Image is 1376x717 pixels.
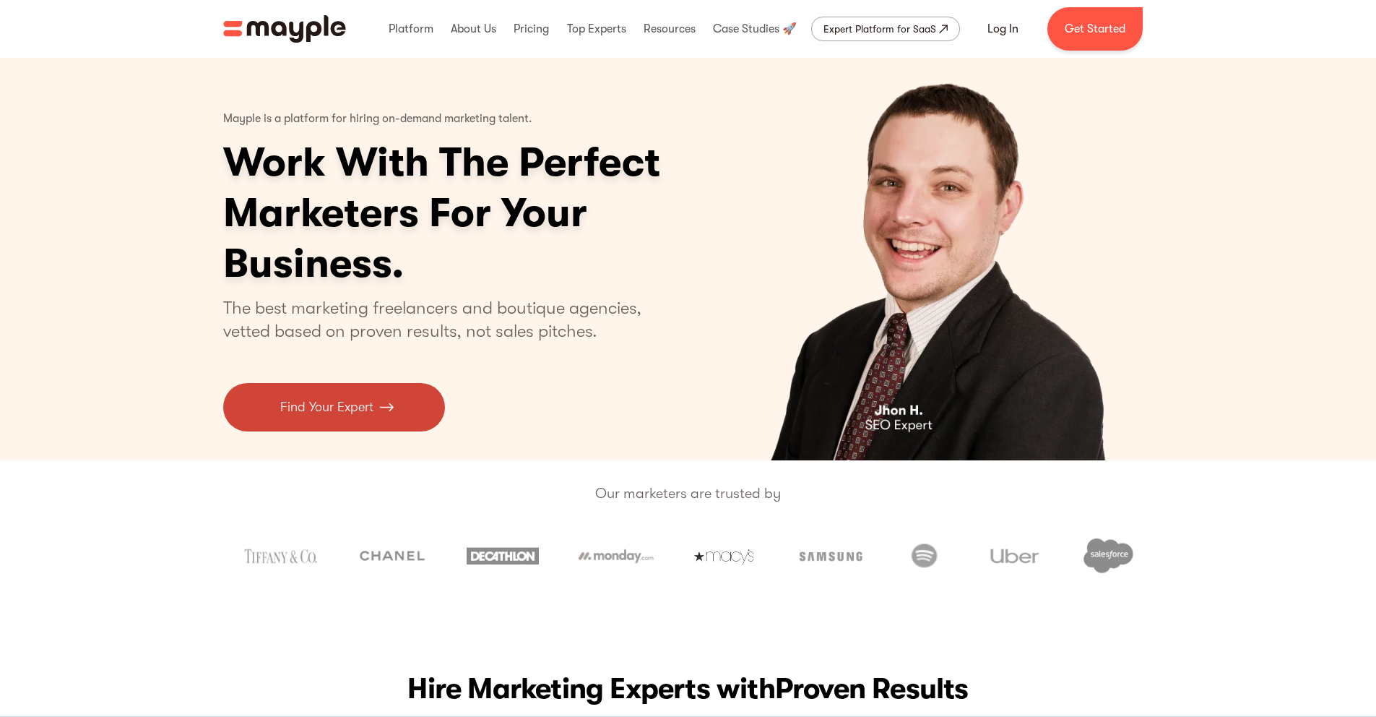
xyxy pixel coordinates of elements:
p: Find Your Expert [280,398,373,417]
a: Get Started [1047,7,1143,51]
div: Pricing [510,6,553,52]
div: carousel [702,58,1154,460]
h2: Hire Marketing Experts with [223,669,1154,709]
div: Resources [640,6,699,52]
div: Platform [385,6,437,52]
a: home [223,15,346,43]
a: Expert Platform for SaaS [811,17,960,41]
a: Find Your Expert [223,383,445,432]
span: Proven Results [775,672,969,705]
a: Log In [970,12,1036,46]
div: 4 of 4 [702,58,1154,460]
p: Mayple is a platform for hiring on-demand marketing talent. [223,101,532,137]
div: Expert Platform for SaaS [823,20,936,38]
div: About Us [447,6,500,52]
p: The best marketing freelancers and boutique agencies, vetted based on proven results, not sales p... [223,296,659,343]
h1: Work With The Perfect Marketers For Your Business. [223,137,772,289]
img: Mayple logo [223,15,346,43]
div: Top Experts [563,6,630,52]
